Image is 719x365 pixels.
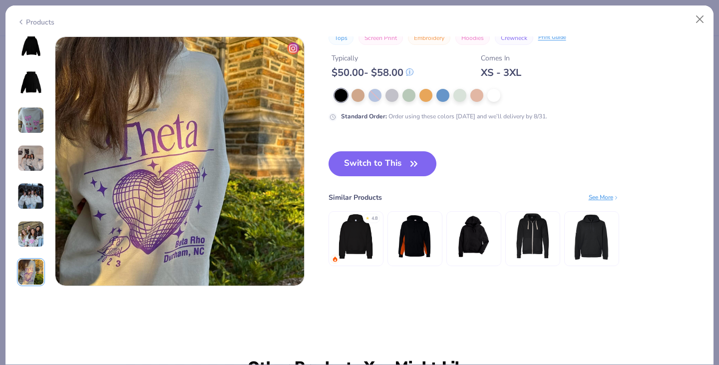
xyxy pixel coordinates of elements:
[589,193,619,202] div: See More
[408,31,450,45] button: Embroidery
[17,183,44,210] img: User generated content
[17,221,44,248] img: User generated content
[371,215,377,222] div: 4.8
[568,213,615,260] img: Adidas Fleece Hooded Sweatshirt
[329,31,354,45] button: Tops
[341,112,547,121] div: Order using these colors [DATE] and we’ll delivery by 8/31.
[19,70,43,94] img: Back
[55,37,304,286] img: 18879325-4259-4a82-8268-b5e5ad643c6b
[455,31,490,45] button: Hoodies
[17,259,44,286] img: User generated content
[332,53,413,63] div: Typically
[17,17,54,27] div: Products
[341,112,387,120] strong: Standard Order :
[359,31,403,45] button: Screen Print
[329,151,437,176] button: Switch to This
[481,66,521,79] div: XS - 3XL
[329,192,382,203] div: Similar Products
[481,53,521,63] div: Comes In
[19,32,43,56] img: Front
[365,215,369,219] div: ★
[391,213,438,260] img: Badger Performance Fleece Hooded Sweatshirt
[287,42,299,54] img: insta-icon.png
[332,213,379,260] img: Fresh Prints Boston Heavyweight Hoodie
[538,33,566,42] div: Print Guide
[17,107,44,134] img: User generated content
[509,213,556,260] img: Bella + Canvas Unisex Triblend Sponge Fleece Full-Zip Hoodie
[495,31,533,45] button: Crewneck
[332,66,413,79] div: $ 50.00 - $ 58.00
[691,10,710,29] button: Close
[450,213,497,260] img: Champion Ladies' PowerBlend Relaxed Hooded Sweatshirt
[17,145,44,172] img: User generated content
[332,256,338,262] img: trending.gif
